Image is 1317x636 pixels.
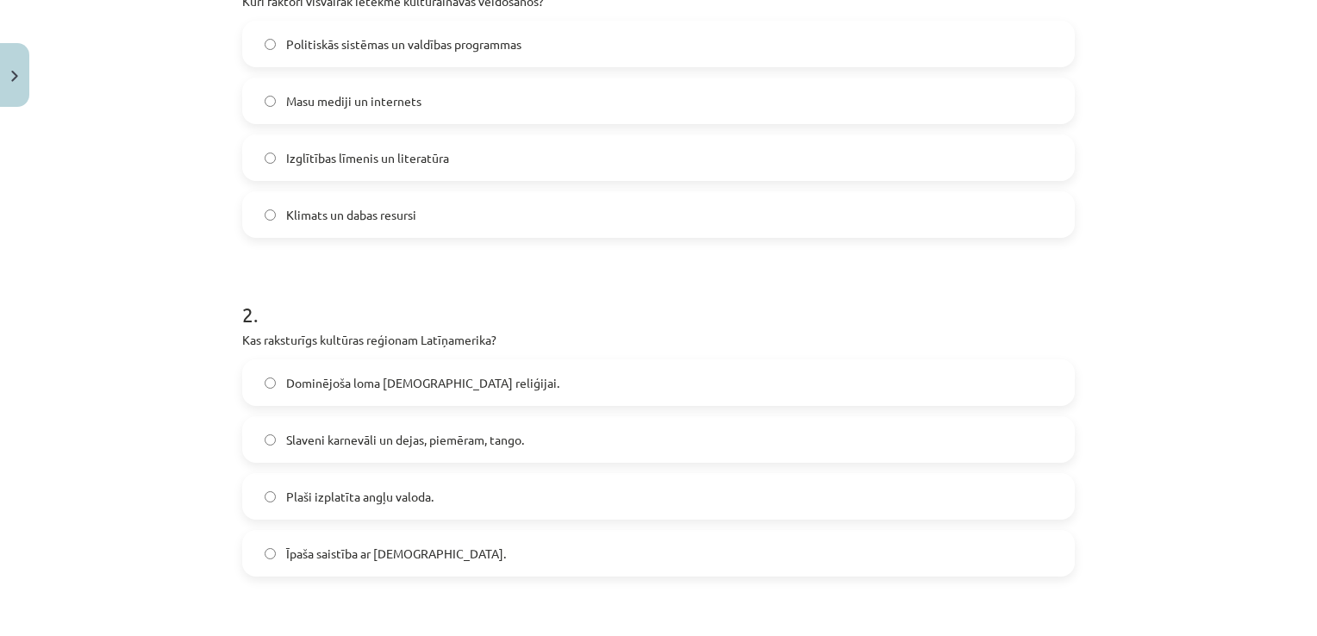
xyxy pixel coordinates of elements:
h1: 2 . [242,272,1075,326]
img: icon-close-lesson-0947bae3869378f0d4975bcd49f059093ad1ed9edebbc8119c70593378902aed.svg [11,71,18,82]
span: Klimats un dabas resursi [286,206,416,224]
input: Dominējoša loma [DEMOGRAPHIC_DATA] reliģijai. [265,377,276,389]
input: Politiskās sistēmas un valdības programmas [265,39,276,50]
input: Klimats un dabas resursi [265,209,276,221]
input: Īpaša saistība ar [DEMOGRAPHIC_DATA]. [265,548,276,559]
input: Slaveni karnevāli un dejas, piemēram, tango. [265,434,276,446]
p: Kas raksturīgs kultūras reģionam Latīņamerika? [242,331,1075,349]
input: Masu mediji un internets [265,96,276,107]
span: Slaveni karnevāli un dejas, piemēram, tango. [286,431,524,449]
input: Izglītības līmenis un literatūra [265,153,276,164]
span: Plaši izplatīta angļu valoda. [286,488,434,506]
span: Politiskās sistēmas un valdības programmas [286,35,521,53]
span: Īpaša saistība ar [DEMOGRAPHIC_DATA]. [286,545,506,563]
span: Dominējoša loma [DEMOGRAPHIC_DATA] reliģijai. [286,374,559,392]
span: Masu mediji un internets [286,92,421,110]
span: Izglītības līmenis un literatūra [286,149,449,167]
input: Plaši izplatīta angļu valoda. [265,491,276,502]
